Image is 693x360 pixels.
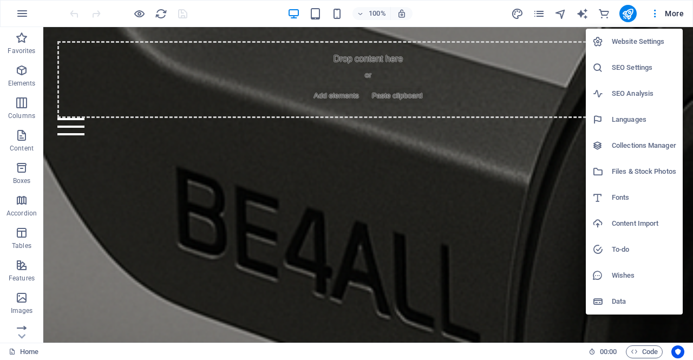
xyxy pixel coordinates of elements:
[612,165,676,178] h6: Files & Stock Photos
[612,35,676,48] h6: Website Settings
[14,14,635,91] div: Drop content here
[612,191,676,204] h6: Fonts
[612,243,676,256] h6: To-do
[612,139,676,152] h6: Collections Manager
[266,61,320,76] span: Add elements
[612,217,676,230] h6: Content Import
[324,61,384,76] span: Paste clipboard
[612,113,676,126] h6: Languages
[612,269,676,282] h6: Wishes
[612,61,676,74] h6: SEO Settings
[612,295,676,308] h6: Data
[612,87,676,100] h6: SEO Analysis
